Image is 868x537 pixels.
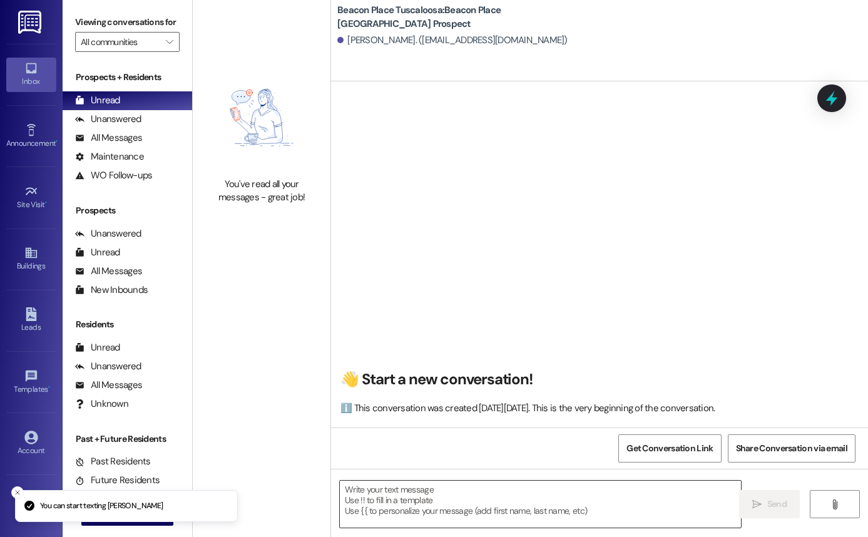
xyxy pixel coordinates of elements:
[75,397,128,411] div: Unknown
[618,434,721,463] button: Get Conversation Link
[75,131,142,145] div: All Messages
[6,58,56,91] a: Inbox
[75,227,141,240] div: Unanswered
[337,4,588,31] b: Beacon Place Tuscaloosa: Beacon Place [GEOGRAPHIC_DATA] Prospect
[75,265,142,278] div: All Messages
[626,442,713,455] span: Get Conversation Link
[75,246,120,259] div: Unread
[6,181,56,215] a: Site Visit •
[75,360,141,373] div: Unanswered
[75,379,142,392] div: All Messages
[75,284,148,297] div: New Inbounds
[75,94,120,107] div: Unread
[6,304,56,337] a: Leads
[75,341,120,354] div: Unread
[6,488,56,522] a: Support
[75,150,144,163] div: Maintenance
[207,178,317,205] div: You've read all your messages - great job!
[767,498,787,511] span: Send
[6,242,56,276] a: Buildings
[6,427,56,461] a: Account
[63,204,192,217] div: Prospects
[11,486,24,499] button: Close toast
[48,383,50,392] span: •
[830,499,839,509] i: 
[736,442,847,455] span: Share Conversation via email
[728,434,855,463] button: Share Conversation via email
[75,169,152,182] div: WO Follow-ups
[340,402,852,415] div: ℹ️ This conversation was created [DATE][DATE]. This is the very beginning of the conversation.
[18,11,44,34] img: ResiDesk Logo
[75,13,180,32] label: Viewing conversations for
[56,137,58,146] span: •
[739,490,800,518] button: Send
[337,34,568,47] div: [PERSON_NAME]. ([EMAIL_ADDRESS][DOMAIN_NAME])
[75,113,141,126] div: Unanswered
[207,64,317,171] img: empty-state
[166,37,173,47] i: 
[40,501,163,512] p: You can start texting [PERSON_NAME]
[340,370,852,389] h2: 👋 Start a new conversation!
[6,366,56,399] a: Templates •
[81,32,160,52] input: All communities
[45,198,47,207] span: •
[63,71,192,84] div: Prospects + Residents
[63,318,192,331] div: Residents
[752,499,762,509] i: 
